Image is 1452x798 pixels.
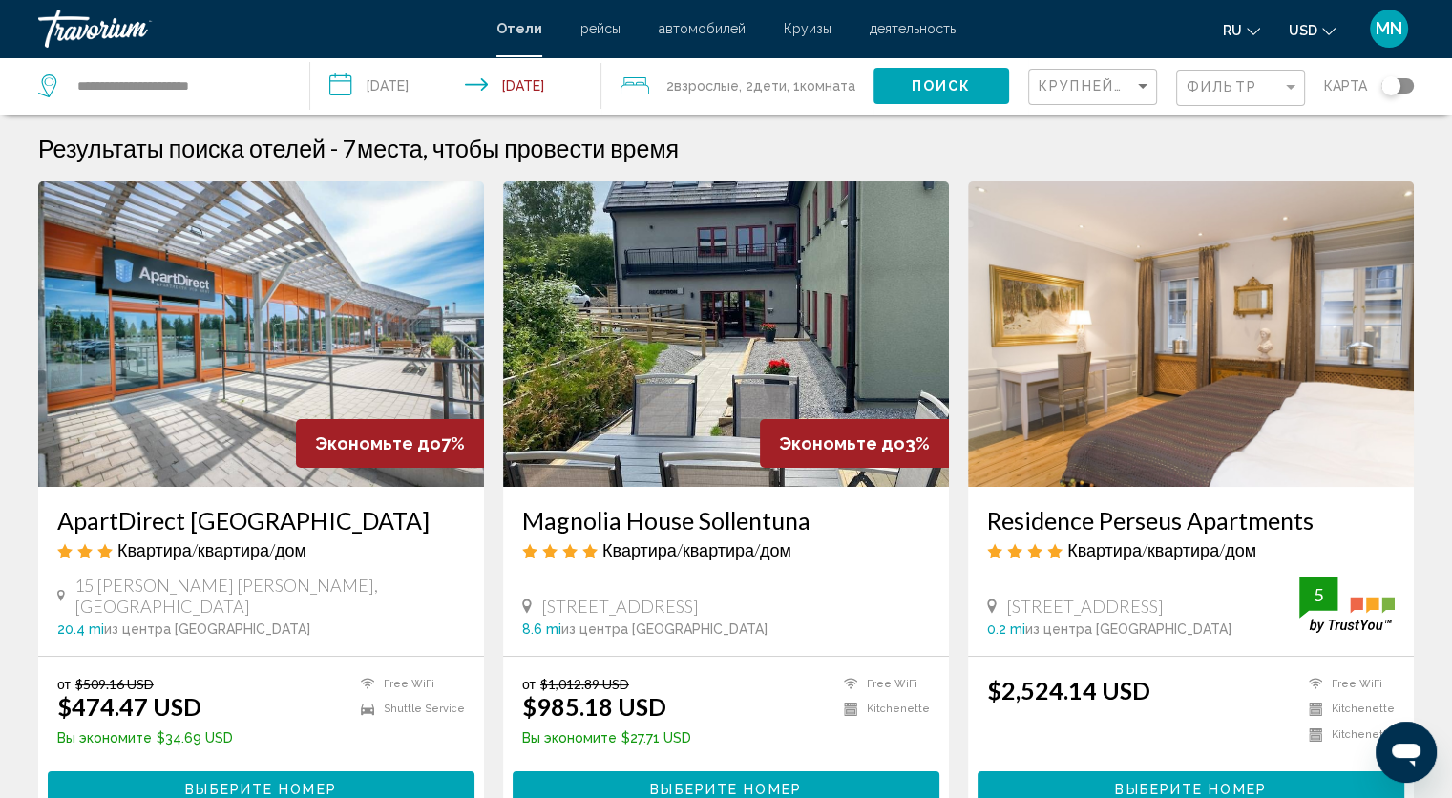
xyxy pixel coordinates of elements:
[503,181,949,487] img: Hotel image
[1376,722,1437,783] iframe: Кнопка запуска окна обмена сообщениями
[1187,79,1257,94] span: Фильтр
[1376,18,1402,38] ya-tr-span: MN
[522,506,930,535] a: Magnolia House Sollentuna
[1367,77,1414,94] button: Toggle map
[784,21,831,36] a: Круизы
[315,433,441,453] span: Экономьте до
[522,539,930,560] div: 4 star Apartment
[540,676,629,692] del: $1,012.89 USD
[987,506,1395,535] a: Residence Perseus Apartments
[674,78,739,94] span: Взрослые
[987,621,1025,637] span: 0.2 mi
[1006,596,1164,617] span: [STREET_ADDRESS]
[1324,73,1367,99] span: карта
[522,676,536,692] span: от
[1039,78,1267,94] span: Крупнейшие сбережения
[968,181,1414,487] img: Hotel image
[1299,577,1395,633] img: trustyou-badge.svg
[522,621,561,637] span: 8.6 mi
[38,10,477,48] a: Travorium
[978,776,1404,797] a: Выберите номер
[912,79,972,94] span: Поиск
[1299,583,1337,606] div: 5
[1067,539,1256,560] span: Квартира/квартира/дом
[75,676,154,692] del: $509.16 USD
[296,419,484,468] div: 7%
[185,782,336,797] span: Выберите номер
[787,73,855,99] span: , 1
[57,621,104,637] span: 20.4 mi
[834,676,930,692] li: Free WiFi
[57,506,465,535] a: ApartDirect [GEOGRAPHIC_DATA]
[496,21,542,36] a: Отели
[343,134,679,162] h2: 7
[834,702,930,718] li: Kitchenette
[522,692,666,721] ins: $985.18 USD
[38,134,326,162] h1: Результаты поиска отелей
[351,676,465,692] li: Free WiFi
[602,539,791,560] span: Квартира/квартира/дом
[1289,16,1336,44] button: Change currency
[513,776,939,797] a: Выберите номер
[987,676,1150,704] ins: $2,524.14 USD
[601,57,873,115] button: Travelers: 2 adults, 2 children
[1176,69,1305,108] button: Filter
[1299,702,1395,718] li: Kitchenette
[580,21,621,36] a: рейсы
[1289,23,1317,38] ya-tr-span: USD
[870,21,956,36] a: деятельность
[650,782,801,797] span: Выберите номер
[666,73,739,99] span: 2
[38,181,484,487] img: Hotel image
[561,621,768,637] span: из центра [GEOGRAPHIC_DATA]
[57,730,152,745] span: Вы экономите
[987,539,1395,560] div: 4 star Apartment
[1299,676,1395,692] li: Free WiFi
[357,134,679,162] span: места, чтобы провести время
[310,57,601,115] button: Check-in date: Aug 24, 2025 Check-out date: Aug 28, 2025
[522,730,691,745] p: $27.71 USD
[760,419,949,468] div: 3%
[1364,9,1414,49] button: User Menu
[74,575,465,617] span: 15 [PERSON_NAME] [PERSON_NAME], [GEOGRAPHIC_DATA]
[1115,782,1266,797] span: Выберите номер
[57,692,201,721] ins: $474.47 USD
[1039,79,1151,95] mat-select: Sort by
[48,776,474,797] a: Выберите номер
[1299,726,1395,743] li: Kitchenette
[104,621,310,637] span: из центра [GEOGRAPHIC_DATA]
[753,78,787,94] span: Дети
[117,539,306,560] span: Квартира/квартира/дом
[1223,16,1260,44] button: Change language
[57,730,233,745] p: $34.69 USD
[330,134,338,162] span: -
[873,68,1009,103] button: Поиск
[739,73,787,99] span: , 2
[57,676,71,692] span: от
[541,596,699,617] span: [STREET_ADDRESS]
[659,21,746,36] a: автомобилей
[779,433,905,453] span: Экономьте до
[800,78,855,94] span: Комната
[1223,23,1242,38] ya-tr-span: ru
[1025,621,1231,637] span: из центра [GEOGRAPHIC_DATA]
[57,539,465,560] div: 3 star Apartment
[351,702,465,718] li: Shuttle Service
[522,730,617,745] span: Вы экономите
